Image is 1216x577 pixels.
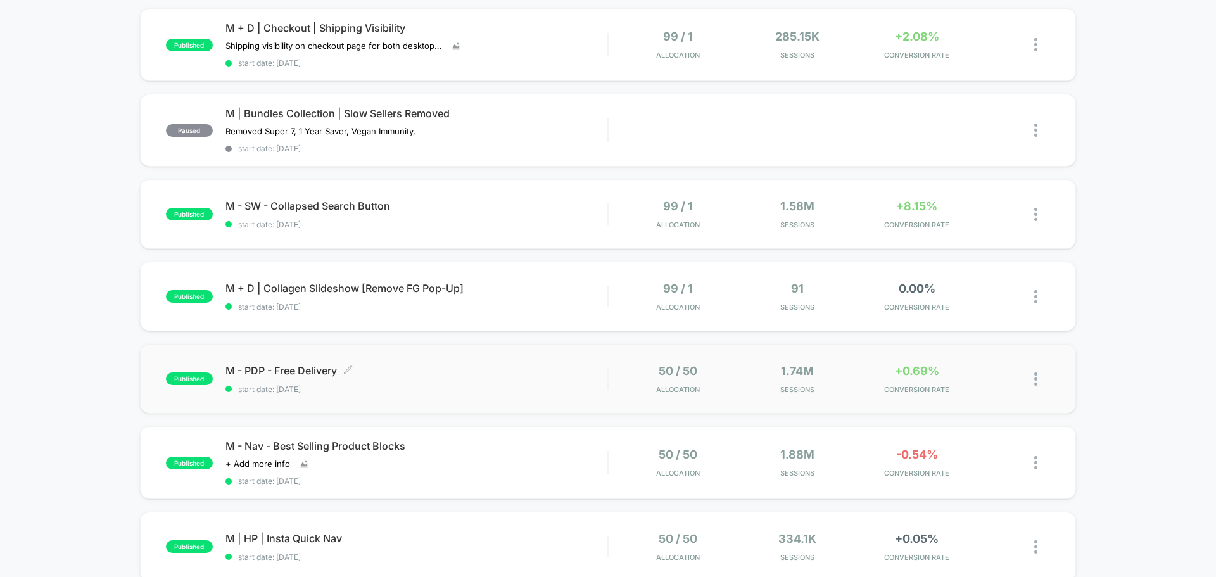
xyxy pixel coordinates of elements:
[166,124,213,137] span: paused
[225,22,607,34] span: M + D | Checkout | Shipping Visibility
[896,448,938,461] span: -0.54%
[860,51,973,60] span: CONVERSION RATE
[225,459,290,469] span: + Add more info
[791,282,804,295] span: 91
[895,364,939,377] span: +0.69%
[166,372,213,385] span: published
[860,553,973,562] span: CONVERSION RATE
[1034,456,1037,469] img: close
[860,469,973,478] span: CONVERSION RATE
[663,30,693,43] span: 99 / 1
[780,200,814,213] span: 1.58M
[1034,290,1037,303] img: close
[166,39,213,51] span: published
[1034,124,1037,137] img: close
[225,552,607,562] span: start date: [DATE]
[659,364,697,377] span: 50 / 50
[663,282,693,295] span: 99 / 1
[225,364,607,377] span: M - PDP - Free Delivery
[225,144,607,153] span: start date: [DATE]
[225,476,607,486] span: start date: [DATE]
[895,532,939,545] span: +0.05%
[741,220,854,229] span: Sessions
[225,384,607,394] span: start date: [DATE]
[659,448,697,461] span: 50 / 50
[860,303,973,312] span: CONVERSION RATE
[741,553,854,562] span: Sessions
[778,532,816,545] span: 334.1k
[656,51,700,60] span: Allocation
[1034,372,1037,386] img: close
[225,126,415,136] span: Removed Super 7, 1 Year Saver, Vegan Immunity,
[166,457,213,469] span: published
[225,58,607,68] span: start date: [DATE]
[166,208,213,220] span: published
[663,200,693,213] span: 99 / 1
[741,469,854,478] span: Sessions
[896,200,937,213] span: +8.15%
[895,30,939,43] span: +2.08%
[225,532,607,545] span: M | HP | Insta Quick Nav
[899,282,935,295] span: 0.00%
[656,303,700,312] span: Allocation
[225,41,442,51] span: Shipping visibility on checkout page for both desktop and mobile
[225,107,607,120] span: M | Bundles Collection | Slow Sellers Removed
[741,51,854,60] span: Sessions
[1034,540,1037,554] img: close
[780,448,814,461] span: 1.88M
[1034,208,1037,221] img: close
[656,553,700,562] span: Allocation
[775,30,820,43] span: 285.15k
[656,469,700,478] span: Allocation
[166,540,213,553] span: published
[659,532,697,545] span: 50 / 50
[860,385,973,394] span: CONVERSION RATE
[741,303,854,312] span: Sessions
[225,282,607,295] span: M + D | Collagen Slideshow [Remove FG Pop-Up]
[225,302,607,312] span: start date: [DATE]
[1034,38,1037,51] img: close
[860,220,973,229] span: CONVERSION RATE
[781,364,814,377] span: 1.74M
[166,290,213,303] span: published
[225,440,607,452] span: M - Nav - Best Selling Product Blocks
[741,385,854,394] span: Sessions
[656,220,700,229] span: Allocation
[225,200,607,212] span: M - SW - Collapsed Search Button
[656,385,700,394] span: Allocation
[225,220,607,229] span: start date: [DATE]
